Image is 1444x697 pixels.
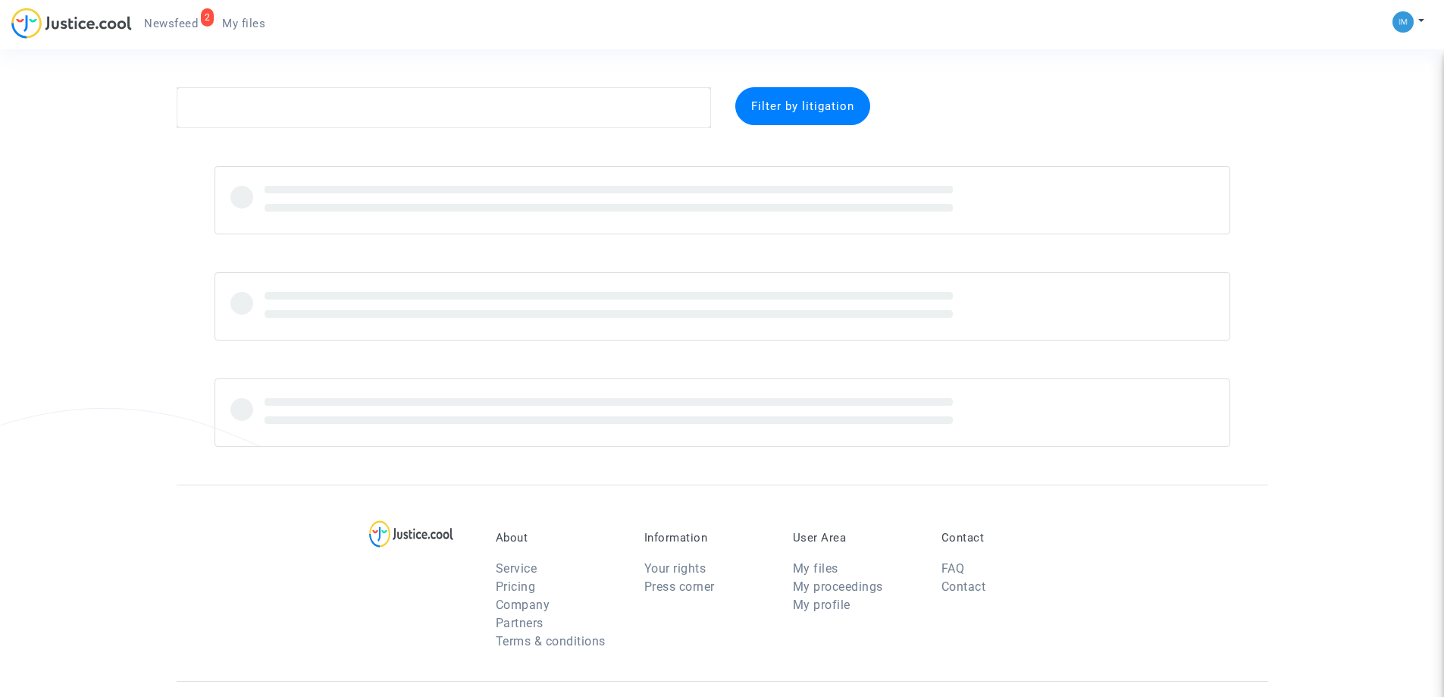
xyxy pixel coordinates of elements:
[644,579,715,594] a: Press corner
[496,616,543,630] a: Partners
[941,561,965,576] a: FAQ
[793,531,919,545] p: User Area
[941,531,1067,545] p: Contact
[496,531,622,545] p: About
[751,99,854,113] span: Filter by litigation
[144,17,198,30] span: Newsfeed
[210,12,277,35] a: My files
[496,598,550,612] a: Company
[1392,11,1414,33] img: a105443982b9e25553e3eed4c9f672e7
[941,579,986,594] a: Contact
[11,8,132,39] img: jc-logo.svg
[201,8,215,27] div: 2
[793,579,883,594] a: My proceedings
[793,561,838,576] a: My files
[644,561,706,576] a: Your rights
[496,579,536,594] a: Pricing
[222,17,265,30] span: My files
[793,598,850,612] a: My profile
[369,520,453,548] img: logo-lg.svg
[644,531,770,545] p: Information
[496,634,606,648] a: Terms & conditions
[496,561,537,576] a: Service
[132,12,210,35] a: 2Newsfeed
